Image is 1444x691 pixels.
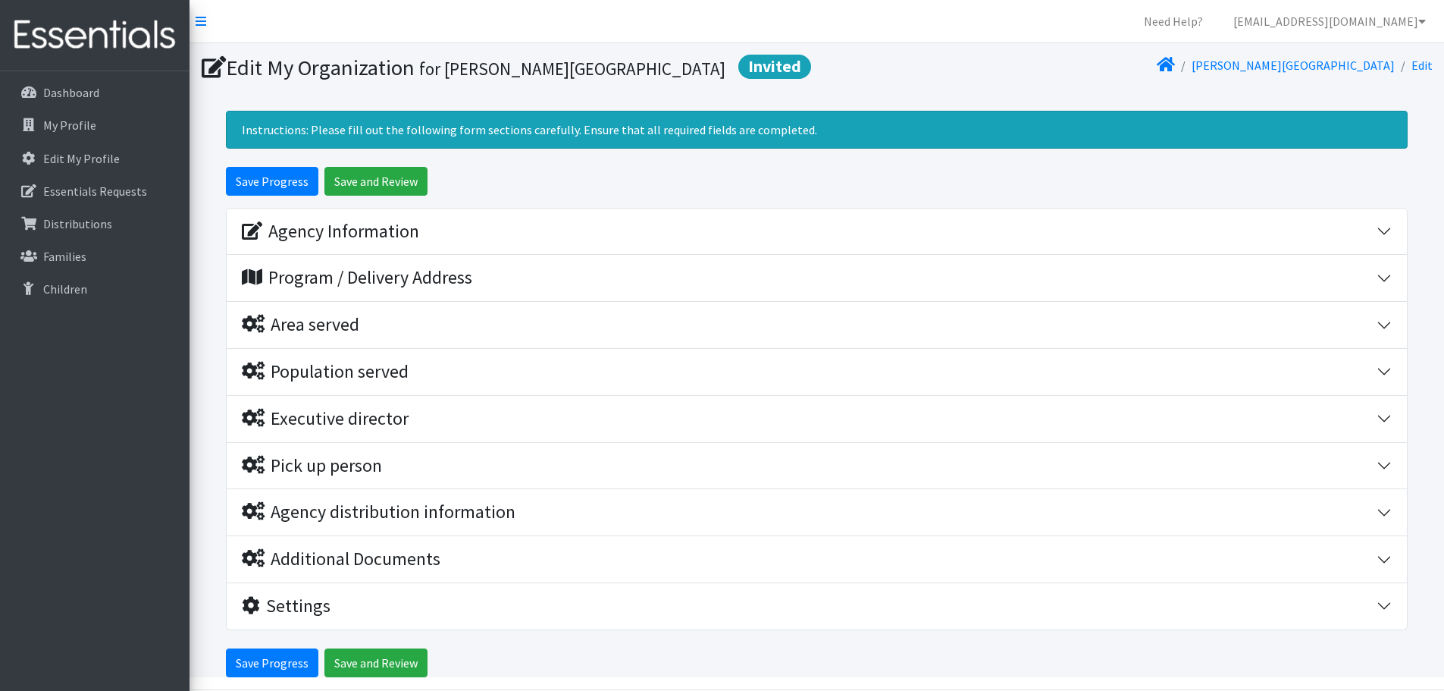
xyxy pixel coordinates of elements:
[43,281,87,297] p: Children
[738,55,811,79] span: Invited
[6,10,183,61] img: HumanEssentials
[324,649,428,677] input: Save and Review
[202,55,812,81] h1: Edit My Organization
[1132,6,1215,36] a: Need Help?
[6,241,183,272] a: Families
[6,77,183,108] a: Dashboard
[6,110,183,140] a: My Profile
[6,143,183,174] a: Edit My Profile
[226,649,318,677] input: Save Progress
[43,151,120,166] p: Edit My Profile
[226,111,1408,149] div: Instructions: Please fill out the following form sections carefully. Ensure that all required fie...
[226,167,318,196] input: Save Progress
[242,455,382,477] div: Pick up person
[227,349,1407,395] button: Population served
[227,302,1407,348] button: Area served
[43,216,112,231] p: Distributions
[43,184,147,199] p: Essentials Requests
[6,176,183,206] a: Essentials Requests
[1411,58,1433,73] a: Edit
[43,249,86,264] p: Families
[227,536,1407,583] button: Additional Documents
[6,274,183,304] a: Children
[43,85,99,100] p: Dashboard
[242,548,440,570] div: Additional Documents
[242,267,472,289] div: Program / Delivery Address
[1221,6,1438,36] a: [EMAIL_ADDRESS][DOMAIN_NAME]
[227,396,1407,442] button: Executive director
[227,489,1407,536] button: Agency distribution information
[242,595,330,617] div: Settings
[324,167,428,196] input: Save and Review
[227,583,1407,630] button: Settings
[227,443,1407,489] button: Pick up person
[242,501,515,523] div: Agency distribution information
[227,255,1407,301] button: Program / Delivery Address
[43,118,96,133] p: My Profile
[242,361,409,383] div: Population served
[227,209,1407,255] button: Agency Information
[242,314,359,336] div: Area served
[242,408,409,430] div: Executive director
[419,58,725,80] small: for [PERSON_NAME][GEOGRAPHIC_DATA]
[1192,58,1395,73] a: [PERSON_NAME][GEOGRAPHIC_DATA]
[242,221,419,243] div: Agency Information
[6,209,183,239] a: Distributions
